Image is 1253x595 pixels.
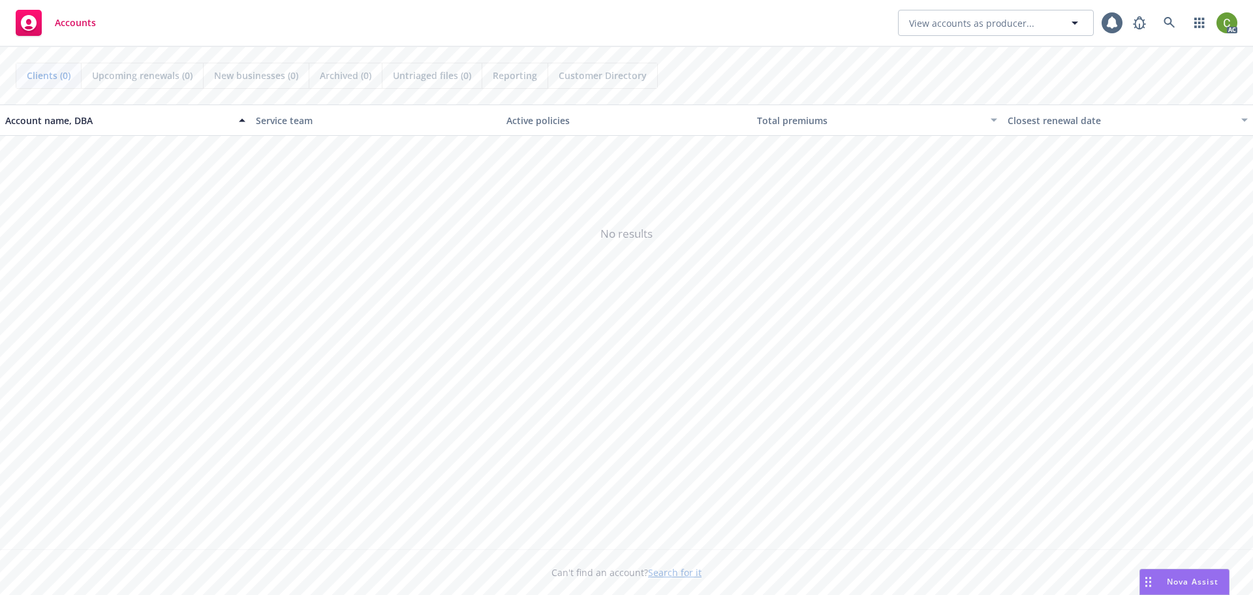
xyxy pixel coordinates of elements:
a: Search for it [648,566,702,579]
div: Total premiums [757,114,983,127]
a: Report a Bug [1126,10,1152,36]
span: New businesses (0) [214,69,298,82]
button: Nova Assist [1139,569,1230,595]
button: View accounts as producer... [898,10,1094,36]
span: Accounts [55,18,96,28]
span: Customer Directory [559,69,647,82]
span: Archived (0) [320,69,371,82]
button: Closest renewal date [1002,105,1253,136]
button: Total premiums [752,105,1002,136]
a: Accounts [10,5,101,41]
span: Untriaged files (0) [393,69,471,82]
div: Service team [256,114,496,127]
div: Drag to move [1140,570,1156,594]
div: Closest renewal date [1008,114,1233,127]
a: Switch app [1186,10,1213,36]
button: Active policies [501,105,752,136]
span: Reporting [493,69,537,82]
span: Can't find an account? [551,566,702,579]
span: Clients (0) [27,69,70,82]
div: Active policies [506,114,747,127]
img: photo [1216,12,1237,33]
button: Service team [251,105,501,136]
div: Account name, DBA [5,114,231,127]
span: Nova Assist [1167,576,1218,587]
span: Upcoming renewals (0) [92,69,193,82]
span: View accounts as producer... [909,16,1034,30]
a: Search [1156,10,1183,36]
